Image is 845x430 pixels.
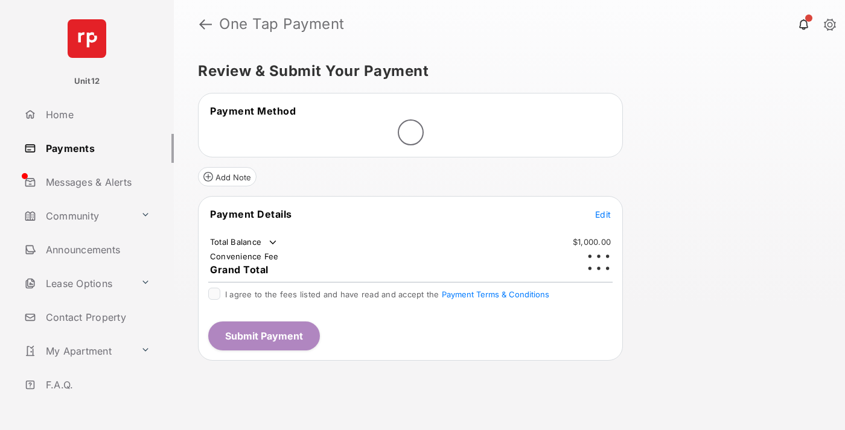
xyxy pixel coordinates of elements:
[219,17,345,31] strong: One Tap Payment
[19,100,174,129] a: Home
[210,208,292,220] span: Payment Details
[19,269,136,298] a: Lease Options
[225,289,549,299] span: I agree to the fees listed and have read and accept the
[198,64,811,78] h5: Review & Submit Your Payment
[442,289,549,299] button: I agree to the fees listed and have read and accept the
[19,168,174,197] a: Messages & Alerts
[19,134,174,163] a: Payments
[19,235,174,264] a: Announcements
[19,370,174,399] a: F.A.Q.
[595,209,611,220] span: Edit
[19,303,174,332] a: Contact Property
[74,75,100,87] p: Unit12
[198,167,257,186] button: Add Note
[210,105,296,117] span: Payment Method
[209,251,279,262] td: Convenience Fee
[208,321,320,350] button: Submit Payment
[68,19,106,58] img: svg+xml;base64,PHN2ZyB4bWxucz0iaHR0cDovL3d3dy53My5vcmcvMjAwMC9zdmciIHdpZHRoPSI2NCIgaGVpZ2h0PSI2NC...
[210,264,269,276] span: Grand Total
[19,201,136,230] a: Community
[572,236,611,247] td: $1,000.00
[19,337,136,365] a: My Apartment
[209,236,279,248] td: Total Balance
[595,208,611,220] button: Edit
